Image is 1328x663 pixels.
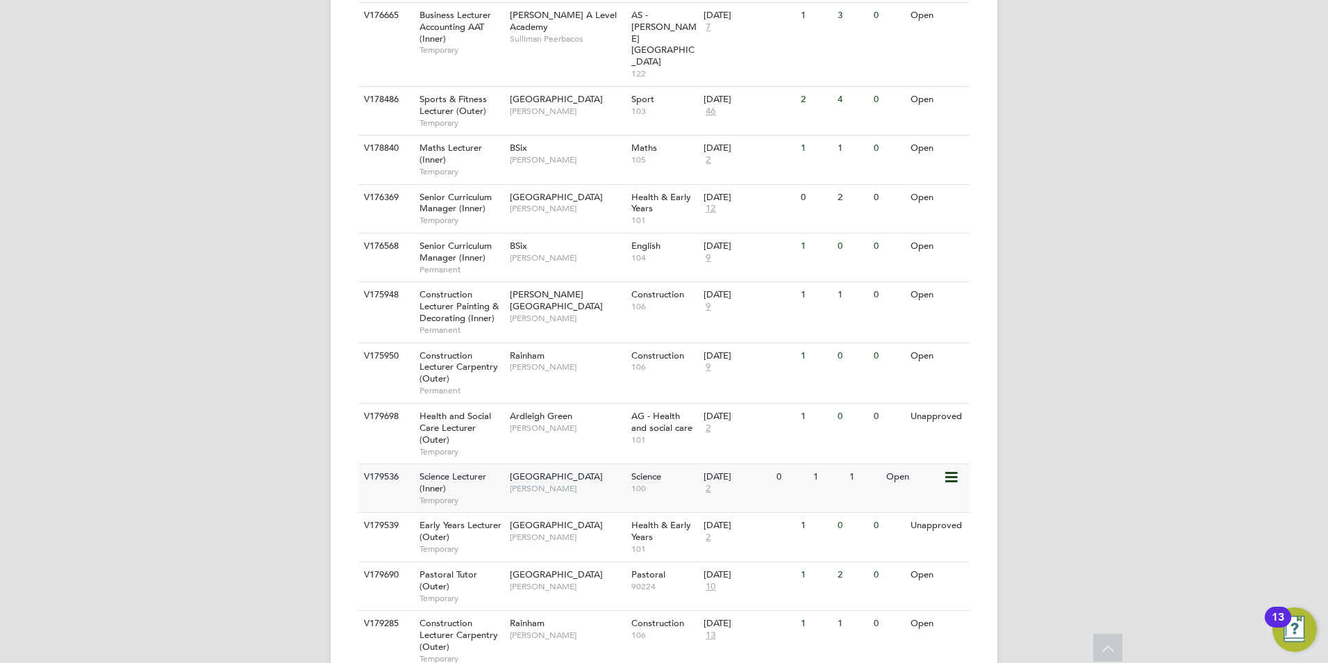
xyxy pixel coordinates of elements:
[834,282,870,308] div: 1
[797,185,833,211] div: 0
[360,136,409,161] div: V178840
[420,240,492,263] span: Senior Curriculum Manager (Inner)
[510,568,603,580] span: [GEOGRAPHIC_DATA]
[510,240,527,252] span: BSix
[704,142,794,154] div: [DATE]
[510,470,603,482] span: [GEOGRAPHIC_DATA]
[797,513,833,539] div: 1
[360,234,409,259] div: V176568
[510,581,624,592] span: [PERSON_NAME]
[510,313,624,324] span: [PERSON_NAME]
[510,361,624,373] span: [PERSON_NAME]
[870,611,906,637] div: 0
[510,106,624,117] span: [PERSON_NAME]
[510,9,617,33] span: [PERSON_NAME] A Level Academy
[360,282,409,308] div: V175948
[360,3,409,28] div: V176665
[510,33,624,44] span: Sulliman Peerbacos
[1272,607,1317,652] button: Open Resource Center, 13 new notifications
[631,581,697,592] span: 90224
[510,252,624,263] span: [PERSON_NAME]
[704,361,713,373] span: 9
[510,288,603,312] span: [PERSON_NAME][GEOGRAPHIC_DATA]
[907,282,968,308] div: Open
[704,192,794,204] div: [DATE]
[907,87,968,113] div: Open
[870,343,906,369] div: 0
[510,142,527,154] span: BSix
[907,562,968,588] div: Open
[631,142,657,154] span: Maths
[870,185,906,211] div: 0
[420,617,498,653] span: Construction Lecturer Carpentry (Outer)
[420,385,503,396] span: Permanent
[360,611,409,637] div: V179285
[631,630,697,641] span: 106
[907,611,968,637] div: Open
[1272,617,1284,635] div: 13
[510,203,624,214] span: [PERSON_NAME]
[631,106,697,117] span: 103
[870,3,906,28] div: 0
[631,434,697,445] span: 101
[704,203,717,215] span: 12
[420,142,482,165] span: Maths Lecturer (Inner)
[420,9,491,44] span: Business Lecturer Accounting AAT (Inner)
[631,519,691,543] span: Health & Early Years
[420,264,503,275] span: Permanent
[420,543,503,555] span: Temporary
[631,301,697,312] span: 106
[631,9,697,68] span: AS - [PERSON_NAME][GEOGRAPHIC_DATA]
[704,22,713,33] span: 7
[907,234,968,259] div: Open
[510,532,624,543] span: [PERSON_NAME]
[907,404,968,429] div: Unapproved
[704,483,713,495] span: 2
[834,343,870,369] div: 0
[420,446,503,457] span: Temporary
[631,215,697,226] span: 101
[704,289,794,301] div: [DATE]
[704,106,717,117] span: 46
[797,234,833,259] div: 1
[631,361,697,373] span: 106
[870,562,906,588] div: 0
[704,240,794,252] div: [DATE]
[907,343,968,369] div: Open
[420,410,491,445] span: Health and Social Care Lecturer (Outer)
[834,611,870,637] div: 1
[907,513,968,539] div: Unapproved
[631,410,692,434] span: AG - Health and social care
[420,191,492,215] span: Senior Curriculum Manager (Inner)
[420,495,503,506] span: Temporary
[907,136,968,161] div: Open
[360,404,409,429] div: V179698
[870,282,906,308] div: 0
[834,87,870,113] div: 4
[834,3,870,28] div: 3
[631,483,697,494] span: 100
[360,562,409,588] div: V179690
[704,532,713,543] span: 2
[420,519,501,543] span: Early Years Lecturer (Outer)
[420,325,503,336] span: Permanent
[704,10,794,22] div: [DATE]
[870,87,906,113] div: 0
[420,350,498,385] span: Construction Lecturer Carpentry (Outer)
[631,288,684,300] span: Construction
[631,154,697,165] span: 105
[834,234,870,259] div: 0
[704,423,713,434] span: 2
[510,410,572,422] span: Ardleigh Green
[510,423,624,434] span: [PERSON_NAME]
[510,191,603,203] span: [GEOGRAPHIC_DATA]
[797,3,833,28] div: 1
[704,154,713,166] span: 2
[704,618,794,630] div: [DATE]
[704,471,770,483] div: [DATE]
[834,136,870,161] div: 1
[773,464,809,490] div: 0
[631,252,697,263] span: 104
[704,252,713,264] span: 9
[631,350,684,361] span: Construction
